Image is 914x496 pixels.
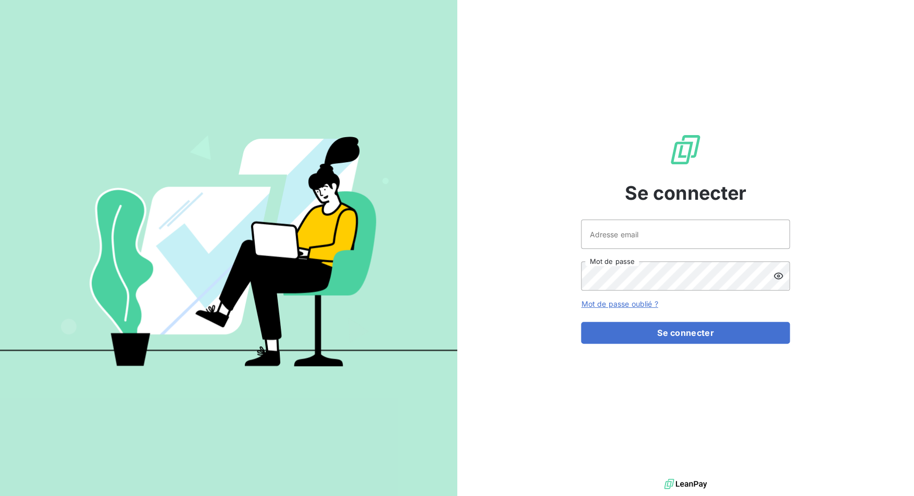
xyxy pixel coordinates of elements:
[581,220,790,249] input: placeholder
[664,476,707,492] img: logo
[581,322,790,344] button: Se connecter
[581,299,658,308] a: Mot de passe oublié ?
[669,133,702,166] img: Logo LeanPay
[624,179,746,207] span: Se connecter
